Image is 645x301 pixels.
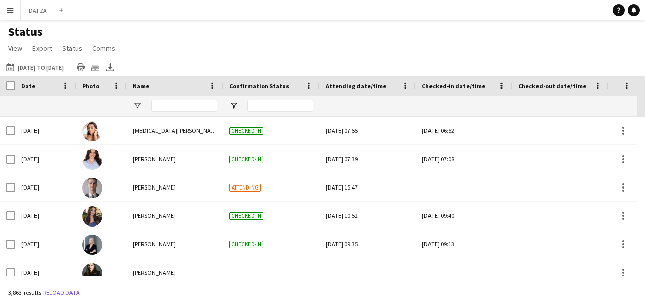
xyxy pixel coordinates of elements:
[422,82,485,90] span: Checked-in date/time
[82,82,99,90] span: Photo
[15,145,76,173] div: [DATE]
[326,145,410,173] div: [DATE] 07:39
[326,82,386,90] span: Attending date/time
[229,101,238,110] button: Open Filter Menu
[133,127,221,134] span: [MEDICAL_DATA][PERSON_NAME]
[4,42,26,55] a: View
[133,155,176,163] span: [PERSON_NAME]
[326,230,410,258] div: [DATE] 09:35
[326,117,410,144] div: [DATE] 07:55
[133,240,176,248] span: [PERSON_NAME]
[247,100,313,112] input: Confirmation Status Filter Input
[229,82,289,90] span: Confirmation Status
[229,127,263,135] span: Checked-in
[88,42,119,55] a: Comms
[15,117,76,144] div: [DATE]
[28,42,56,55] a: Export
[229,184,261,192] span: Attending
[15,230,76,258] div: [DATE]
[422,202,506,230] div: [DATE] 09:40
[518,82,586,90] span: Checked-out date/time
[8,44,22,53] span: View
[133,82,149,90] span: Name
[229,212,263,220] span: Checked-in
[422,117,506,144] div: [DATE] 06:52
[62,44,82,53] span: Status
[4,61,66,73] button: [DATE] to [DATE]
[21,82,35,90] span: Date
[133,212,176,219] span: [PERSON_NAME]
[104,61,116,73] app-action-btn: Export XLSX
[58,42,86,55] a: Status
[15,258,76,286] div: [DATE]
[82,263,102,283] img: Maria Leontyeva
[82,206,102,227] img: Hagar Maher
[82,235,102,255] img: Aliona Zaleskaya
[422,230,506,258] div: [DATE] 09:13
[82,178,102,198] img: Milan Zivkovic
[326,173,410,201] div: [DATE] 15:47
[133,269,176,276] span: [PERSON_NAME]
[133,101,142,110] button: Open Filter Menu
[75,61,87,73] app-action-btn: Print
[229,156,263,163] span: Checked-in
[15,173,76,201] div: [DATE]
[229,241,263,248] span: Checked-in
[133,183,176,191] span: [PERSON_NAME]
[82,121,102,141] img: Yasmin El Rahi
[422,145,506,173] div: [DATE] 07:08
[21,1,55,20] button: DAFZA
[82,149,102,170] img: lilyan hassan
[41,287,82,298] button: Reload data
[89,61,101,73] app-action-btn: Crew files as ZIP
[326,202,410,230] div: [DATE] 10:52
[92,44,115,53] span: Comms
[32,44,52,53] span: Export
[15,202,76,230] div: [DATE]
[151,100,217,112] input: Name Filter Input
